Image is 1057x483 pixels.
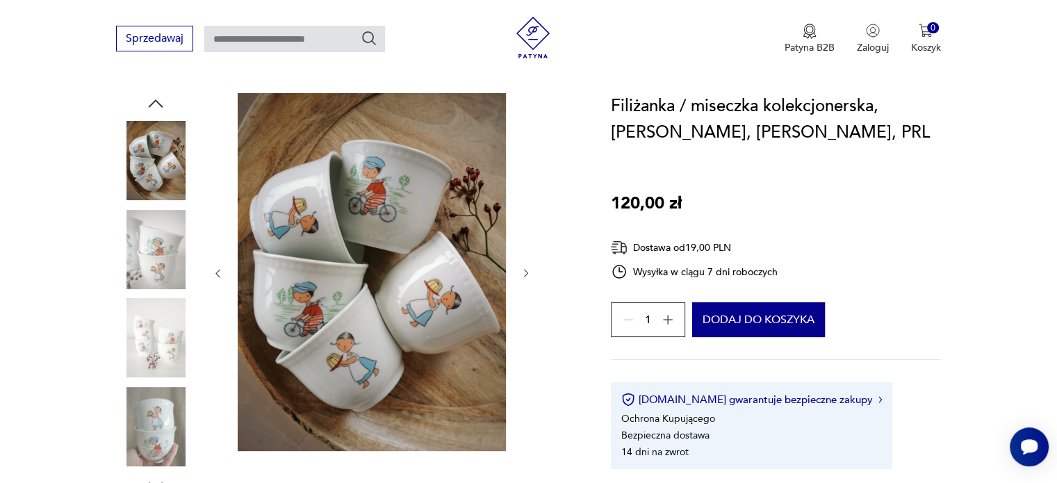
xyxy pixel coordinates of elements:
button: Zaloguj [857,24,889,54]
h1: Filiżanka / miseczka kolekcjonerska, [PERSON_NAME], [PERSON_NAME], PRL [611,93,941,146]
span: 1 [645,316,651,325]
img: Ikona medalu [803,24,817,39]
img: Patyna - sklep z meblami i dekoracjami vintage [512,17,554,58]
button: Patyna B2B [785,24,835,54]
img: Ikonka użytkownika [866,24,880,38]
img: Ikona certyfikatu [621,393,635,407]
div: 0 [927,22,939,34]
a: Sprzedawaj [116,35,193,44]
img: Zdjęcie produktu Filiżanka / miseczka kolekcjonerska, Jacek i Agatka, Ceramika Bogucice, PRL [116,210,195,289]
img: Zdjęcie produktu Filiżanka / miseczka kolekcjonerska, Jacek i Agatka, Ceramika Bogucice, PRL [116,387,195,466]
p: 120,00 zł [611,190,682,217]
a: Ikona medaluPatyna B2B [785,24,835,54]
button: Szukaj [361,30,377,47]
p: Patyna B2B [785,41,835,54]
li: Bezpieczna dostawa [621,429,710,442]
li: 14 dni na zwrot [621,445,689,459]
img: Zdjęcie produktu Filiżanka / miseczka kolekcjonerska, Jacek i Agatka, Ceramika Bogucice, PRL [238,93,506,451]
img: Zdjęcie produktu Filiżanka / miseczka kolekcjonerska, Jacek i Agatka, Ceramika Bogucice, PRL [116,298,195,377]
p: Koszyk [911,41,941,54]
img: Zdjęcie produktu Filiżanka / miseczka kolekcjonerska, Jacek i Agatka, Ceramika Bogucice, PRL [116,121,195,200]
button: 0Koszyk [911,24,941,54]
li: Ochrona Kupującego [621,412,715,425]
img: Ikona dostawy [611,239,628,256]
button: [DOMAIN_NAME] gwarantuje bezpieczne zakupy [621,393,882,407]
button: Dodaj do koszyka [692,302,825,337]
div: Wysyłka w ciągu 7 dni roboczych [611,263,778,280]
div: Dostawa od 19,00 PLN [611,239,778,256]
p: Zaloguj [857,41,889,54]
img: Ikona strzałki w prawo [878,396,883,403]
img: Ikona koszyka [919,24,933,38]
iframe: Smartsupp widget button [1010,427,1049,466]
button: Sprzedawaj [116,26,193,51]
